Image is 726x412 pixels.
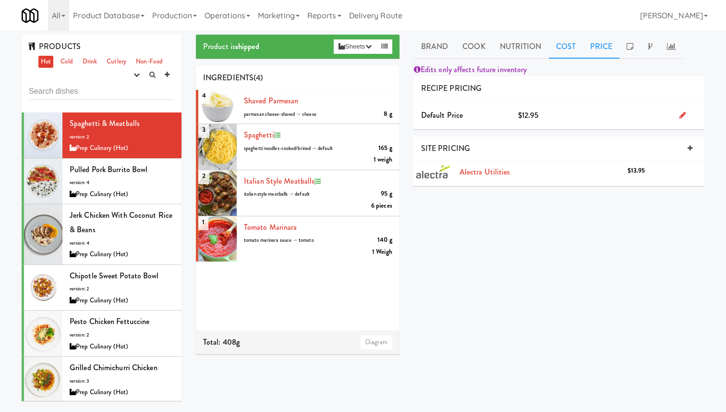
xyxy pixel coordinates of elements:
a: Italian Style Meatballs [244,175,315,187]
span: Spaghetti & Meatballs [70,118,140,129]
a: Cost [549,35,583,59]
div: Prep Culinary (Hot) [70,387,174,399]
a: Cutlery [104,56,129,68]
a: Tomato Marinara [244,222,297,233]
div: 140 g [377,234,392,246]
span: Alectra Utilities [460,166,510,177]
a: Brand [414,35,456,59]
li: Grilled Chimichurri Chickenversion: 3Prep Culinary (Hot) [22,357,181,403]
span: $12.95 [518,110,539,121]
li: 3spaghetti165 gspaghetti noodles-cooked/brined → default1 weigh [196,124,399,170]
span: Product is [203,41,259,52]
span: 4 [198,87,210,104]
li: 1Tomato Marinara140 gtomato marinara sauce → tomato1 Weigh [196,216,399,262]
span: 3 [198,121,209,138]
span: version: 4 [70,239,89,247]
span: SITE PRICING [421,143,470,154]
b: $13.95 [628,166,645,175]
span: spaghetti noodles-cooked/brined → default [244,145,333,152]
li: 2Italian Style Meatballs95 gitalian style meatballs → default6 pieces [196,170,399,216]
a: Hot [38,56,53,68]
li: Spaghetti & Meatballsversion: 2Prep Culinary (Hot) [22,112,181,159]
div: Edits only affects future inventory [414,62,704,77]
a: Nutrition [493,35,549,59]
div: Prep Culinary (Hot) [70,249,174,261]
div: Prep Culinary (Hot) [70,188,174,200]
div: 95 g [381,188,392,200]
div: 1 weigh [374,154,392,166]
span: tomato marinara sauce → tomato [244,237,314,244]
div: 6 pieces [371,200,392,212]
div: 1 Weigh [372,246,392,258]
a: spaghetti [244,129,274,140]
span: Jerk Chicken with Coconut Rice & Beans [70,210,172,235]
input: Search dishes [29,82,174,100]
div: Prep Culinary (Hot) [70,341,174,353]
b: shipped [235,41,259,52]
span: version: 2 [70,285,89,292]
li: Jerk Chicken with Coconut Rice & Beansversion: 4Prep Culinary (Hot) [22,204,181,264]
span: PRODUCTS [29,41,81,52]
span: version: 2 [70,133,89,140]
span: version: 3 [70,377,89,385]
li: Pulled Pork Burrito Bowlversion: 4Prep Culinary (Hot) [22,159,181,205]
span: version: 4 [70,179,89,186]
div: 8 g [384,108,392,120]
span: Pesto Chicken Fettuccine [70,316,149,327]
a: Drink [80,56,100,68]
span: parmesan cheese-shaved → cheese [244,111,316,118]
div: 165 g [378,142,392,154]
span: version: 2 [70,331,89,338]
i: Recipe [274,132,280,138]
div: Prep Culinary (Hot) [70,142,174,154]
li: Chipotle Sweet Potato Bowlversion: 2Prep Culinary (Hot) [22,265,181,311]
li: 4Shaved Parmesan8 gparmesan cheese-shaved → cheese [196,90,399,124]
a: Price [583,35,620,59]
span: INGREDIENTS [203,72,254,83]
button: Sheets [334,39,376,54]
div: RECIPE PRICING [414,76,704,101]
div: Default Price [414,108,511,123]
span: Chipotle Sweet Potato Bowl [70,270,159,281]
span: Total: 408g [203,337,240,348]
span: Pulled Pork Burrito Bowl [70,164,147,175]
span: italian style meatballs → default [244,190,310,198]
span: Grilled Chimichurri Chicken [70,362,157,373]
img: Micromart [22,7,38,24]
span: 1 [198,213,208,230]
div: Prep Culinary (Hot) [70,295,174,307]
li: Pesto Chicken Fettuccineversion: 2Prep Culinary (Hot) [22,311,181,357]
a: Cook [455,35,492,59]
i: Recipe [315,178,321,185]
a: Cold [58,56,75,68]
a: Non-Food [133,56,165,68]
a: Diagram [361,335,392,350]
span: 2 [198,167,209,184]
span: (4) [254,72,263,83]
a: Shaved Parmesan [244,95,299,106]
